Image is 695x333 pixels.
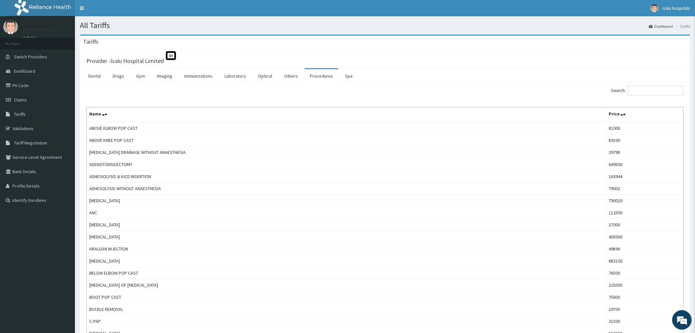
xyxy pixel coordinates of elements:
[606,183,684,195] td: 79002
[80,21,690,30] h1: All Tariffs
[606,303,684,315] td: 29700
[253,69,277,83] a: Optical
[87,267,606,279] td: BELOW ELBOW POP CAST
[14,140,47,146] span: Tariff Negotiation
[628,86,684,96] input: Search:
[650,4,659,12] img: User Image
[87,107,606,122] th: Name
[340,69,358,83] a: Spa
[606,134,684,146] td: 89100
[606,107,684,122] th: Price
[606,255,684,267] td: 683100
[179,69,218,83] a: Immunizations
[87,183,606,195] td: ADHESOLYSIS WITHOUT ANAESTHESIA
[87,195,606,207] td: [MEDICAL_DATA]
[87,146,606,159] td: [MEDICAL_DATA] DRAINAGE WITHOUT ANAESTHESIA
[87,134,606,146] td: ABOVE KNEE POP CAST
[87,243,606,255] td: ARALGAN INJECTION
[606,159,684,171] td: 649836
[606,267,684,279] td: 76500
[606,219,684,231] td: 27000
[279,69,303,83] a: Others
[14,54,47,60] span: Switch Providers
[649,23,673,29] a: Dashboard
[606,207,684,219] td: 112500
[83,69,106,83] a: Dental
[87,255,606,267] td: [MEDICAL_DATA]
[87,122,606,134] td: ABOVE ELBOW POP CAST
[87,291,606,303] td: BOOT POP CAST
[166,51,176,60] span: St
[108,69,129,83] a: Drugs
[87,159,606,171] td: ADENOTONSILECTOMY
[14,97,27,103] span: Claims
[87,231,606,243] td: [MEDICAL_DATA]
[606,231,684,243] td: 405000
[23,26,59,32] p: isalu hospitals
[131,69,150,83] a: Gym
[87,171,606,183] td: ADHESIOLYSIS & IUCD INSERTION
[87,219,606,231] td: [MEDICAL_DATA]
[305,69,338,83] a: Procedures
[152,69,178,83] a: Imaging
[606,243,684,255] td: 49896
[606,171,684,183] td: 163944
[606,279,684,291] td: 225000
[606,291,684,303] td: 75600
[611,86,684,96] label: Search:
[83,39,98,45] h3: Tariffs
[606,315,684,327] td: 31500
[662,5,690,11] span: isalu hospitals
[606,122,684,134] td: 81000
[606,146,684,159] td: 39798
[87,303,606,315] td: BUCKLE REMOVAL
[14,111,26,117] span: Tariffs
[219,69,251,83] a: Laboratory
[606,195,684,207] td: 790020
[87,207,606,219] td: ANC
[23,36,38,40] a: Online
[86,58,164,64] h3: Provider - Isalu Hospital Limited
[3,20,18,34] img: User Image
[14,68,35,74] span: Dashboard
[673,23,690,29] li: Tariffs
[87,315,606,327] td: C-PAP
[87,279,606,291] td: [MEDICAL_DATA] OF [MEDICAL_DATA]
